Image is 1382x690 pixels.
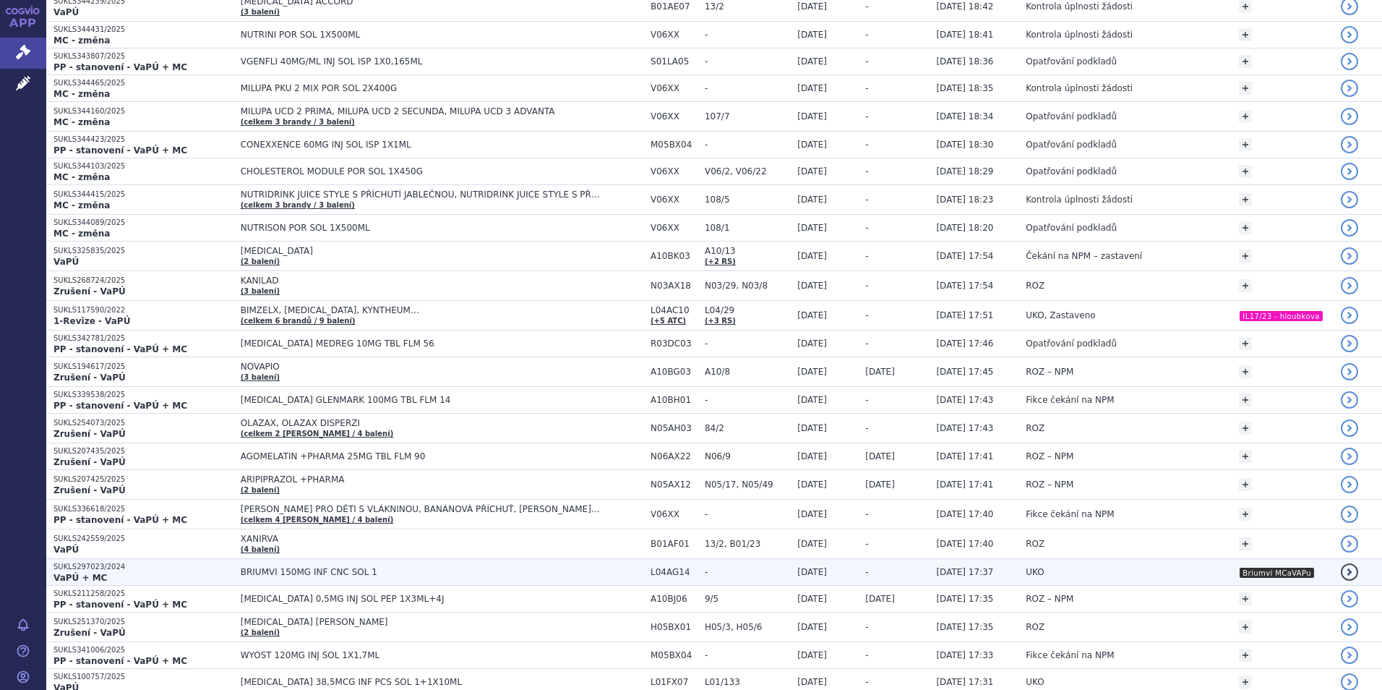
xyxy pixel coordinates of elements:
p: SUKLS254073/2025 [53,418,233,428]
span: - [865,195,868,205]
p: SUKLS342781/2025 [53,333,233,344]
span: [DATE] 17:43 [936,395,993,405]
span: - [865,650,868,660]
span: A10BK03 [651,251,698,261]
span: - [865,111,868,122]
span: [DATE] [797,251,827,261]
span: VGENFLI 40MG/ML INJ SOL ISP 1X0,165ML [241,56,602,67]
span: [DATE] [797,56,827,67]
strong: PP - stanovení - VaPÚ + MC [53,344,187,354]
a: detail [1341,335,1358,352]
a: detail [1341,618,1358,636]
span: N05AH03 [651,423,698,433]
span: [DATE] [797,195,827,205]
span: [MEDICAL_DATA] [241,246,602,256]
a: detail [1341,476,1358,493]
span: 13/2, B01/23 [705,539,790,549]
span: [DATE] 18:35 [936,83,993,93]
span: [DATE] 17:35 [936,622,993,632]
span: ROZ [1026,281,1044,291]
span: L01/133 [705,677,790,687]
span: - [865,567,868,577]
span: [DATE] [797,480,827,490]
span: [DATE] 17:41 [936,480,993,490]
span: [MEDICAL_DATA] GLENMARK 100MG TBL FLM 14 [241,395,602,405]
span: 13/2 [705,1,790,12]
span: BIMZELX, [MEDICAL_DATA], KYNTHEUM… [241,305,602,315]
strong: MC - změna [53,35,110,46]
span: [DATE] [865,451,895,461]
strong: PP - stanovení - VaPÚ + MC [53,145,187,156]
p: SUKLS339538/2025 [53,390,233,400]
span: [DATE] 17:35 [936,594,993,604]
span: - [705,650,790,660]
strong: Zrušení - VaPÚ [53,286,126,297]
a: (3 balení) [241,8,280,16]
span: N03AX18 [651,281,698,291]
strong: PP - stanovení - VaPÚ + MC [53,515,187,525]
a: detail [1341,108,1358,125]
span: A10BG03 [651,367,698,377]
span: N06/9 [705,451,790,461]
span: [DATE] [797,622,827,632]
strong: MC - změna [53,200,110,210]
span: [DATE] 17:41 [936,451,993,461]
p: SUKLS117590/2022 [53,305,233,315]
span: Opatřování podkladů [1026,111,1117,122]
span: WYOST 120MG INJ SOL 1X1,7ML [241,650,602,660]
span: - [865,509,868,519]
a: (+5 ATC) [651,317,686,325]
span: - [865,423,868,433]
span: [DATE] [865,480,895,490]
span: [DATE] [797,509,827,519]
span: A10BH01 [651,395,698,405]
span: Fikce čekání na NPM [1026,395,1114,405]
a: (celkem 3 brandy / 3 balení) [241,118,355,126]
a: detail [1341,163,1358,180]
span: [DATE] [797,83,827,93]
span: Fikce čekání na NPM [1026,509,1114,519]
span: - [705,338,790,349]
p: SUKLS211258/2025 [53,589,233,599]
span: OLAZAX, OLAZAX DISPERZI [241,418,602,428]
span: V06/2, V06/22 [705,166,790,176]
a: detail [1341,136,1358,153]
a: detail [1341,277,1358,294]
span: V06XX [651,30,698,40]
span: L04/29 [705,305,790,315]
span: MILUPA UCD 2 PRIMA, MILUPA UCD 2 SECUNDA, MILUPA UCD 3 ADVANTA [241,106,602,116]
strong: MC - změna [53,117,110,127]
span: V06XX [651,83,698,93]
span: UKO [1026,567,1044,577]
a: detail [1341,80,1358,97]
p: SUKLS100757/2025 [53,672,233,682]
a: + [1239,193,1252,206]
span: [DATE] [797,30,827,40]
a: detail [1341,448,1358,465]
span: Kontrola úplnosti žádosti [1026,30,1133,40]
span: [DATE] [797,677,827,687]
p: SUKLS344431/2025 [53,25,233,35]
a: + [1239,55,1252,68]
span: [DATE] [797,395,827,405]
strong: 1-Revize - VaPÚ [53,316,130,326]
span: ROZ [1026,622,1044,632]
a: (2 balení) [241,629,280,636]
strong: Zrušení - VaPÚ [53,485,126,495]
a: + [1239,28,1252,41]
a: (4 balení) [241,545,280,553]
a: detail [1341,563,1358,581]
a: + [1239,138,1252,151]
span: UKO [1026,677,1044,687]
span: V06XX [651,509,698,519]
span: Čekání na NPM – zastavení [1026,251,1142,261]
p: SUKLS268724/2025 [53,276,233,286]
span: - [705,140,790,150]
span: [MEDICAL_DATA] 0,5MG INJ SOL PEP 1X3ML+4J [241,594,602,604]
span: [DATE] [797,567,827,577]
a: + [1239,592,1252,605]
span: [DATE] [865,367,895,377]
span: - [865,83,868,93]
a: + [1239,82,1252,95]
p: SUKLS251370/2025 [53,617,233,627]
